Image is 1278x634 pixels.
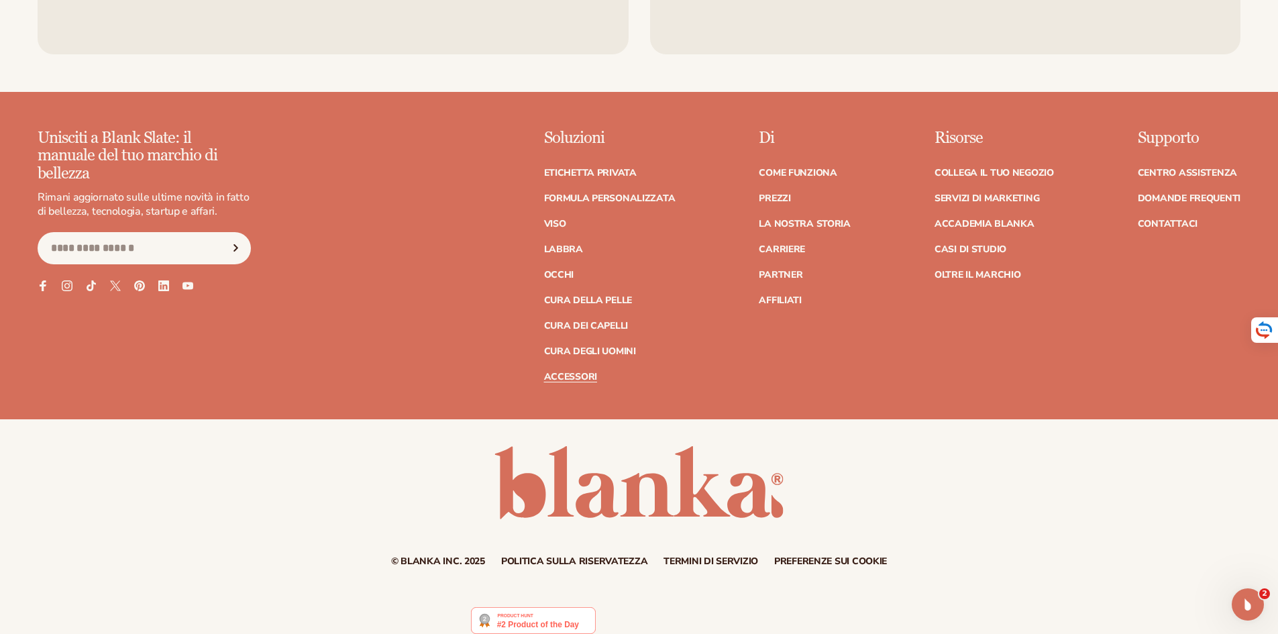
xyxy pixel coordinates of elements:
[544,319,629,332] font: Cura dei capelli
[1138,128,1199,148] font: Supporto
[1138,192,1240,205] font: Domande frequenti
[935,194,1039,203] a: Servizi di marketing
[471,607,595,634] img: Blanka - Avvia una linea di bellezza o cosmetici in meno di 5 minuti | Product Hunt
[1138,168,1237,178] a: Centro assistenza
[501,555,647,568] font: Politica sulla riservatezza
[544,166,637,179] font: Etichetta privata
[1138,166,1237,179] font: Centro assistenza
[935,166,1054,179] font: Collega il tuo negozio
[759,243,805,256] font: Carriere
[935,270,1021,280] a: Oltre il marchio
[759,296,801,305] a: Affiliati
[759,166,837,179] font: Come funziona
[544,347,636,356] a: Cura degli uomini
[544,243,583,256] font: Labbra
[544,268,574,281] font: Occhi
[759,294,801,307] font: Affiliati
[544,194,676,203] a: Formula personalizzata
[759,194,790,203] a: Prezzi
[663,555,758,568] font: Termini di servizio
[935,243,1006,256] font: Casi di studio
[544,321,629,331] a: Cura dei capelli
[759,270,802,280] a: Partner
[759,168,837,178] a: Come funziona
[38,128,217,183] font: Unisciti a Blank Slate: il manuale del tuo marchio di bellezza
[544,370,597,383] font: Accessori
[759,245,805,254] a: Carriere
[935,192,1039,205] font: Servizi di marketing
[501,557,647,566] a: Politica sulla riservatezza
[1232,588,1264,621] iframe: Chat intercom in diretta
[544,294,633,307] font: Cura della pelle
[544,245,583,254] a: Labbra
[935,219,1034,229] a: Accademia Blanka
[935,168,1054,178] a: Collega il tuo negozio
[663,557,758,566] a: Termini di servizio
[1138,217,1197,230] font: Contattaci
[544,128,604,148] font: Soluzioni
[1262,589,1267,598] font: 2
[544,192,676,205] font: Formula personalizzata
[1138,219,1197,229] a: Contattaci
[544,345,636,358] font: Cura degli uomini
[221,232,250,264] button: Iscriviti
[774,555,887,568] font: Preferenze sui cookie
[759,217,851,230] font: La nostra storia
[774,557,887,566] a: Preferenze sui cookie
[544,372,597,382] a: Accessori
[544,168,637,178] a: Etichetta privata
[391,555,485,568] font: © Blanka Inc. 2025
[544,296,633,305] a: Cura della pelle
[935,217,1034,230] font: Accademia Blanka
[759,128,774,148] font: Di
[544,219,566,229] a: Viso
[935,128,983,148] font: Risorse
[544,217,566,230] font: Viso
[759,219,851,229] a: La nostra storia
[1138,194,1240,203] a: Domande frequenti
[544,270,574,280] a: Occhi
[935,268,1021,281] font: Oltre il marchio
[759,268,802,281] font: Partner
[38,190,249,219] font: Rimani aggiornato sulle ultime novità in fatto di bellezza, tecnologia, startup e affari.
[759,192,790,205] font: Prezzi
[935,245,1006,254] a: Casi di studio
